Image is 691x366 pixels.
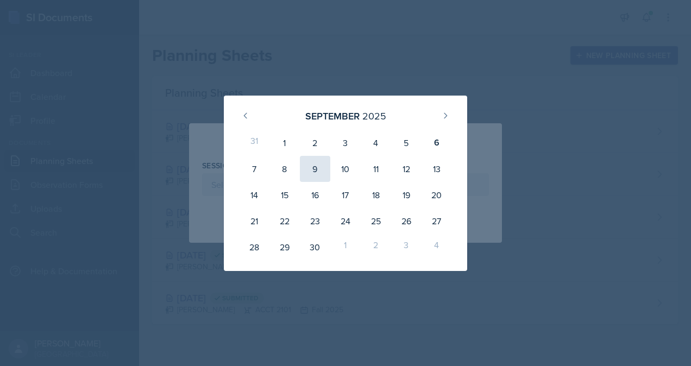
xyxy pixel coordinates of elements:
[361,130,391,156] div: 4
[330,234,361,260] div: 1
[300,208,330,234] div: 23
[269,182,300,208] div: 15
[391,208,422,234] div: 26
[269,130,300,156] div: 1
[269,234,300,260] div: 29
[361,208,391,234] div: 25
[300,156,330,182] div: 9
[330,182,361,208] div: 17
[300,130,330,156] div: 2
[361,182,391,208] div: 18
[239,156,269,182] div: 7
[422,208,452,234] div: 27
[300,234,330,260] div: 30
[330,130,361,156] div: 3
[391,182,422,208] div: 19
[391,234,422,260] div: 3
[300,182,330,208] div: 16
[239,208,269,234] div: 21
[269,208,300,234] div: 22
[330,208,361,234] div: 24
[362,109,386,123] div: 2025
[422,182,452,208] div: 20
[239,234,269,260] div: 28
[361,156,391,182] div: 11
[422,156,452,182] div: 13
[239,130,269,156] div: 31
[422,234,452,260] div: 4
[422,130,452,156] div: 6
[305,109,360,123] div: September
[239,182,269,208] div: 14
[391,130,422,156] div: 5
[330,156,361,182] div: 10
[361,234,391,260] div: 2
[269,156,300,182] div: 8
[391,156,422,182] div: 12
